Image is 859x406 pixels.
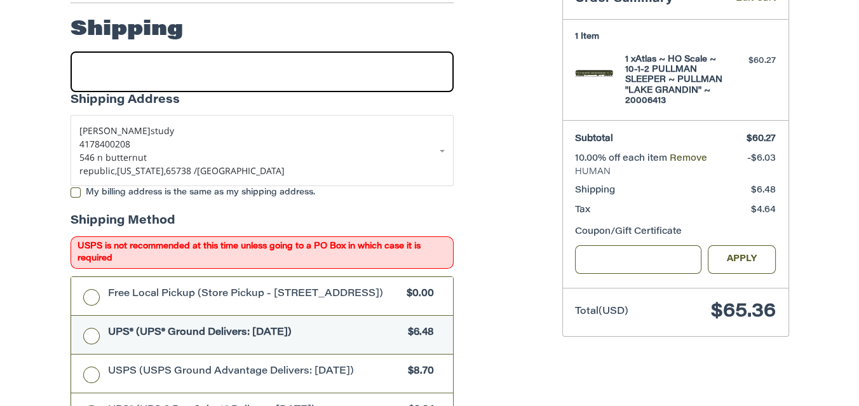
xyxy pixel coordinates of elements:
span: Total (USD) [575,307,628,316]
span: $8.70 [402,365,435,379]
span: $0.00 [401,287,435,302]
a: Remove [670,154,707,163]
span: [GEOGRAPHIC_DATA] [197,165,285,177]
span: USPS (USPS Ground Advantage Delivers: [DATE]) [108,365,402,379]
span: study [151,125,174,137]
span: Free Local Pickup (Store Pickup - [STREET_ADDRESS]) [108,287,401,302]
input: Gift Certificate or Coupon Code [575,245,701,274]
span: $60.27 [747,135,776,144]
div: Coupon/Gift Certificate [575,226,776,239]
span: 4178400208 [79,138,130,150]
h4: 1 x Atlas ~ HO Scale ~ 10-1-2 PULLMAN SLEEPER ~ PULLMAN "LAKE GRANDIN" ~ 20006413 [625,55,722,106]
span: UPS® (UPS® Ground Delivers: [DATE]) [108,326,402,341]
span: 65738 / [166,165,197,177]
div: $60.27 [726,55,776,67]
label: My billing address is the same as my shipping address. [71,187,454,198]
span: 546 n butternut [79,151,147,163]
span: HUMAN [575,166,776,179]
h3: 1 Item [575,32,776,42]
span: republic, [79,165,117,177]
span: $6.48 [751,186,776,195]
span: -$6.03 [747,154,776,163]
span: USPS is not recommended at this time unless going to a PO Box in which case it is required [71,236,454,269]
span: $6.48 [402,326,435,341]
span: Tax [575,206,590,215]
span: 10.00% off each item [575,154,670,163]
span: [PERSON_NAME] [79,125,151,137]
h2: Shipping [71,17,183,43]
span: $65.36 [711,302,776,321]
legend: Shipping Address [71,92,180,116]
button: Apply [708,245,776,274]
legend: Shipping Method [71,213,175,236]
span: [US_STATE], [117,165,166,177]
span: Shipping [575,186,615,195]
span: $4.64 [751,206,776,215]
span: Subtotal [575,135,613,144]
a: Enter or select a different address [71,115,454,186]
